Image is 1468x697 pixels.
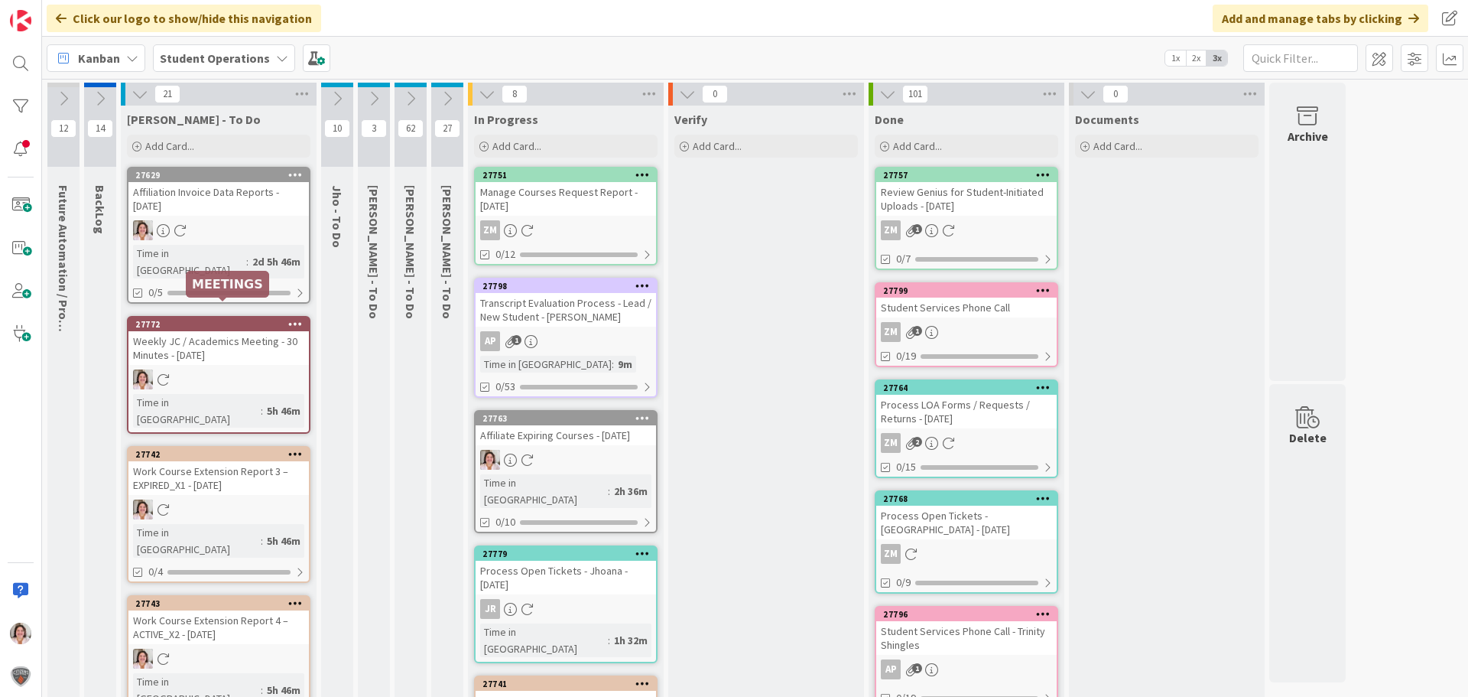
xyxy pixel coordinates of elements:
div: Student Services Phone Call - Trinity Shingles [876,621,1057,655]
img: EW [133,500,153,519]
div: 27796Student Services Phone Call - Trinity Shingles [876,607,1057,655]
div: 5h 46m [263,533,304,549]
div: 27772Weekly JC / Academics Meeting - 30 Minutes - [DATE] [128,318,309,365]
div: Time in [GEOGRAPHIC_DATA] [133,245,246,278]
a: 27798Transcript Evaluation Process - Lead / New Student - [PERSON_NAME]APTime in [GEOGRAPHIC_DATA... [474,278,658,398]
div: 5h 46m [263,402,304,419]
a: 27757Review Genius for Student-Initiated Uploads - [DATE]ZM0/7 [875,167,1058,270]
div: 27751 [482,170,656,181]
span: 101 [902,85,928,103]
div: 27772 [128,318,309,331]
img: EW [10,623,31,644]
span: 0/7 [896,251,911,267]
span: Amanda - To Do [440,185,455,319]
span: Kanban [78,49,120,67]
div: Add and manage tabs by clicking [1213,5,1428,32]
div: 27779Process Open Tickets - Jhoana - [DATE] [476,547,656,594]
span: 1 [912,224,922,234]
div: 27763Affiliate Expiring Courses - [DATE] [476,412,656,445]
div: Delete [1289,428,1327,447]
span: : [261,533,263,549]
div: ZM [876,220,1057,240]
div: 27743 [128,597,309,611]
div: 27757 [876,168,1057,182]
div: 9m [614,356,636,373]
div: 27798Transcript Evaluation Process - Lead / New Student - [PERSON_NAME] [476,279,656,327]
div: 27741 [482,679,656,689]
span: 14 [87,119,113,138]
div: 27763 [482,413,656,424]
div: 27799 [876,284,1057,298]
div: Review Genius for Student-Initiated Uploads - [DATE] [876,182,1057,216]
span: Emilie - To Do [127,112,261,127]
div: Time in [GEOGRAPHIC_DATA] [480,356,612,373]
div: AP [881,660,901,679]
img: EW [480,450,500,470]
div: 27757 [883,170,1057,181]
div: 27779 [482,549,656,559]
div: 27629 [128,168,309,182]
span: Add Card... [145,139,194,153]
span: 0/15 [896,459,916,475]
div: 27768Process Open Tickets - [GEOGRAPHIC_DATA] - [DATE] [876,492,1057,539]
div: 27798 [482,281,656,292]
div: 27629 [135,170,309,181]
span: Zaida - To Do [366,185,382,319]
div: Time in [GEOGRAPHIC_DATA] [480,474,608,508]
span: 0/5 [148,285,163,301]
span: : [612,356,614,373]
span: Future Automation / Process Building [56,185,71,393]
span: Verify [674,112,707,127]
div: 27757Review Genius for Student-Initiated Uploads - [DATE] [876,168,1057,216]
div: EW [128,370,309,389]
div: EW [128,500,309,519]
div: 27768 [883,493,1057,504]
div: 27768 [876,492,1057,506]
div: 27764Process LOA Forms / Requests / Returns - [DATE] [876,381,1057,428]
a: 27799Student Services Phone CallZM0/19 [875,282,1058,367]
div: 2h 36m [610,483,651,500]
span: 1 [512,335,521,345]
div: 2d 5h 46m [248,253,304,270]
span: Eric - To Do [403,185,418,319]
div: 27743Work Course Extension Report 4 – ACTIVE_X2 - [DATE] [128,597,309,644]
div: AP [876,660,1057,679]
span: In Progress [474,112,538,127]
div: AP [476,331,656,351]
div: ZM [876,544,1057,564]
a: 27742Work Course Extension Report 3 – EXPIRED_X1 - [DATE]EWTime in [GEOGRAPHIC_DATA]:5h 46m0/4 [127,446,310,583]
div: EW [128,649,309,669]
span: 62 [398,119,424,138]
a: 27763Affiliate Expiring Courses - [DATE]EWTime in [GEOGRAPHIC_DATA]:2h 36m0/10 [474,410,658,533]
span: Jho - To Do [330,185,345,248]
div: ZM [876,433,1057,453]
div: Time in [GEOGRAPHIC_DATA] [133,524,261,558]
img: EW [133,370,153,389]
span: 0/19 [896,348,916,364]
a: 27764Process LOA Forms / Requests / Returns - [DATE]ZM0/15 [875,379,1058,478]
span: 1x [1165,50,1186,66]
img: EW [133,220,153,240]
div: 27799 [883,285,1057,296]
div: Transcript Evaluation Process - Lead / New Student - [PERSON_NAME] [476,293,656,327]
div: Process LOA Forms / Requests / Returns - [DATE] [876,395,1057,428]
span: Add Card... [693,139,742,153]
span: 0/4 [148,564,163,580]
div: JR [480,599,500,619]
div: Work Course Extension Report 3 – EXPIRED_X1 - [DATE] [128,461,309,495]
b: Student Operations [160,50,270,66]
span: : [608,483,610,500]
div: Affiliation Invoice Data Reports - [DATE] [128,182,309,216]
span: Documents [1075,112,1139,127]
div: 27772 [135,319,309,330]
span: 3 [361,119,387,138]
span: Done [875,112,904,127]
div: ZM [476,220,656,240]
a: 27629Affiliation Invoice Data Reports - [DATE]EWTime in [GEOGRAPHIC_DATA]:2d 5h 46m0/5 [127,167,310,304]
div: ZM [881,322,901,342]
h5: MEETINGS [192,277,263,292]
div: 27799Student Services Phone Call [876,284,1057,318]
span: 2x [1186,50,1207,66]
input: Quick Filter... [1243,44,1358,72]
img: avatar [10,666,31,687]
